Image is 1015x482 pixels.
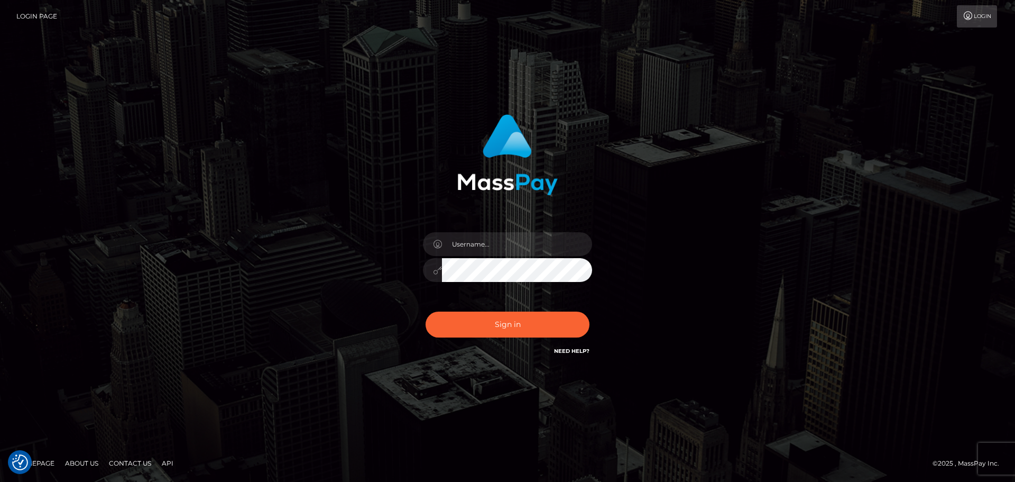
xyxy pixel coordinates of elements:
[12,454,28,470] img: Revisit consent button
[16,5,57,28] a: Login Page
[12,455,59,471] a: Homepage
[933,458,1007,469] div: © 2025 , MassPay Inc.
[105,455,155,471] a: Contact Us
[426,312,589,338] button: Sign in
[554,348,589,354] a: Need Help?
[442,232,592,256] input: Username...
[12,454,28,470] button: Consent Preferences
[158,455,178,471] a: API
[957,5,997,28] a: Login
[457,114,558,195] img: MassPay Login
[61,455,103,471] a: About Us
